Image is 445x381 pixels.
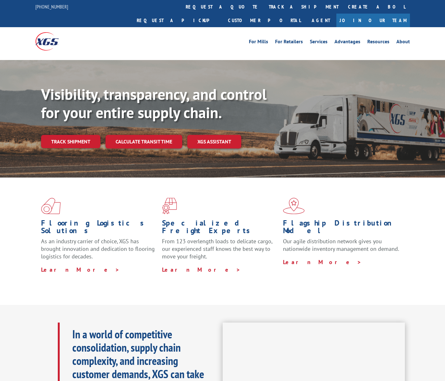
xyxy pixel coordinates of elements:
h1: Specialized Freight Experts [162,219,278,238]
h1: Flagship Distribution Model [283,219,399,238]
a: Learn More > [162,266,241,273]
p: From 123 overlength loads to delicate cargo, our experienced staff knows the best way to move you... [162,238,278,266]
span: Our agile distribution network gives you nationwide inventory management on demand. [283,238,399,252]
h1: Flooring Logistics Solutions [41,219,157,238]
a: XGS ASSISTANT [187,135,241,148]
a: Learn More > [41,266,120,273]
a: Learn More > [283,258,362,266]
img: xgs-icon-flagship-distribution-model-red [283,198,305,214]
a: For Mills [249,39,268,46]
a: [PHONE_NUMBER] [35,3,68,10]
a: Agent [305,14,336,27]
b: Visibility, transparency, and control for your entire supply chain. [41,84,267,122]
a: Resources [367,39,389,46]
span: As an industry carrier of choice, XGS has brought innovation and dedication to flooring logistics... [41,238,155,260]
img: xgs-icon-focused-on-flooring-red [162,198,177,214]
a: Customer Portal [223,14,305,27]
a: For Retailers [275,39,303,46]
img: xgs-icon-total-supply-chain-intelligence-red [41,198,61,214]
a: About [396,39,410,46]
a: Advantages [334,39,360,46]
a: Services [310,39,328,46]
a: Calculate transit time [105,135,182,148]
a: Track shipment [41,135,100,148]
a: Request a pickup [132,14,223,27]
a: Join Our Team [336,14,410,27]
